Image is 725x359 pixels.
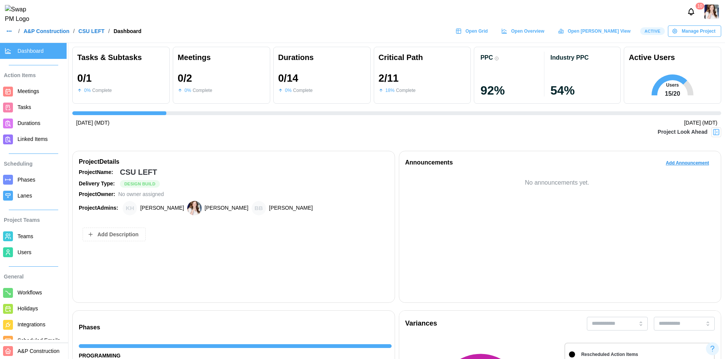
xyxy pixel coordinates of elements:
div: 10 [695,3,704,9]
img: AP1GczMNCT7AaZtTa1V-wnnHmvS7-isWipAvnqr_ioYeGclocvMarRbIFWYhJpqV-vK2drYah3XfQvKkD-tF2M0AytoapEIWk... [704,5,719,19]
span: Tasks [18,104,31,110]
div: 92 % [480,84,544,96]
div: Project Name: [79,168,117,177]
a: Open Overview [497,25,550,37]
a: A&P Construction [24,28,69,34]
a: Open [PERSON_NAME] View [554,25,636,37]
div: Project Details [79,157,389,167]
div: CSU LEFT [120,166,157,178]
div: Announcements [405,158,453,168]
span: Add Announcement [666,158,709,168]
div: Complete [396,87,416,94]
div: [PERSON_NAME] [140,204,184,212]
div: Tasks & Subtasks [77,52,165,63]
div: Meetings [178,52,265,63]
button: Manage Project [668,25,721,37]
span: Lanes [18,193,32,199]
a: CSU LEFT [78,28,104,34]
span: Linked Items [18,136,48,142]
span: Teams [18,233,33,239]
div: [PERSON_NAME] [269,204,313,212]
div: / [108,28,110,34]
span: Workflows [18,289,42,296]
div: 2 / 11 [379,73,399,84]
span: Open [PERSON_NAME] View [568,26,631,36]
div: [DATE] (MDT) [76,119,110,127]
div: 0 / 2 [178,73,192,84]
span: Dashboard [18,48,44,54]
div: Critical Path [379,52,466,63]
div: Complete [293,87,312,94]
img: Swap PM Logo [5,5,36,24]
div: 0 / 1 [77,73,92,84]
div: [DATE] (MDT) [684,119,717,127]
div: Project Look Ahead [658,128,707,136]
button: Add Announcement [660,157,715,169]
span: Scheduled Emails [18,337,60,343]
div: 0 / 14 [278,73,298,84]
div: / [18,28,20,34]
div: Industry PPC [550,54,588,61]
div: 0 % [185,87,191,94]
div: PPC [480,54,493,61]
span: Holidays [18,305,38,312]
span: Users [18,249,32,255]
div: 54 % [550,84,614,96]
div: 0 % [84,87,91,94]
div: Rescheduled Action Items [581,351,638,358]
button: Notifications [685,5,698,18]
div: 18 % [386,87,395,94]
div: Complete [193,87,212,94]
div: No owner assigned [118,190,164,199]
span: Manage Project [682,26,715,36]
div: Brian Baldwin [252,201,266,215]
span: Active [644,28,660,35]
div: [PERSON_NAME] [205,204,249,212]
a: Heather Bemis [704,5,719,19]
div: Durations [278,52,366,63]
div: No announcements yet. [405,178,709,188]
img: Heather Bemis [187,201,202,215]
div: Delivery Type: [79,180,117,188]
div: Katie Hegarty [123,201,137,215]
span: Design Build [124,180,156,187]
span: Meetings [18,88,39,94]
span: Open Overview [511,26,544,36]
div: / [73,28,75,34]
span: Phases [18,177,35,183]
span: Integrations [18,321,45,327]
strong: Project Admins: [79,205,118,211]
div: Dashboard [113,28,141,34]
img: Project Look Ahead Button [712,128,720,136]
span: Durations [18,120,40,126]
span: A&P Construction [18,348,59,354]
strong: Project Owner: [79,191,115,197]
span: Open Grid [465,26,488,36]
span: Add Description [97,228,139,241]
button: Add Description [83,228,146,241]
div: 0 % [285,87,292,94]
div: Active Users [629,52,675,63]
div: Phases [79,323,392,332]
div: Variances [405,318,437,329]
div: Complete [92,87,112,94]
a: Open Grid [452,25,494,37]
